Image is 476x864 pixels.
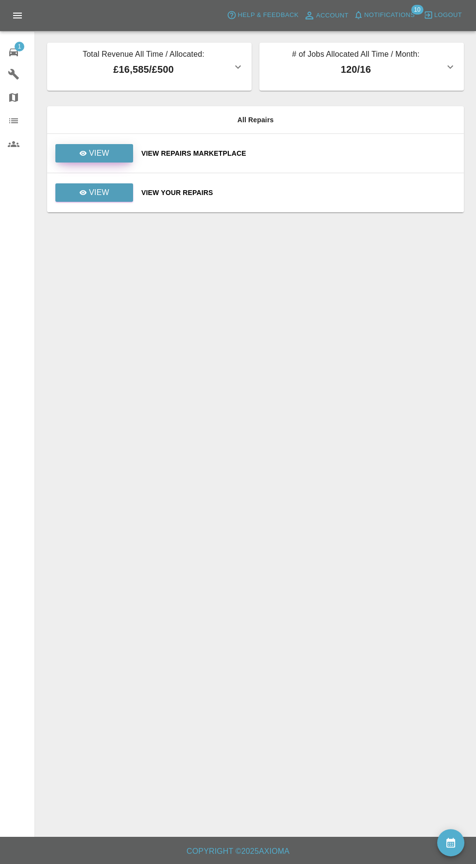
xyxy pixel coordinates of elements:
[47,106,464,134] th: All Repairs
[316,10,349,21] span: Account
[224,8,301,23] button: Help & Feedback
[267,49,444,62] p: # of Jobs Allocated All Time / Month:
[55,144,133,163] a: View
[238,10,298,21] span: Help & Feedback
[15,42,24,51] span: 1
[47,43,252,91] button: Total Revenue All Time / Allocated:£16,585/£500
[141,188,456,197] a: View Your Repairs
[411,5,423,15] span: 10
[55,62,232,77] p: £16,585 / £500
[141,148,456,158] a: View Repairs Marketplace
[89,147,109,159] p: View
[301,8,351,23] a: Account
[267,62,444,77] p: 120 / 16
[55,49,232,62] p: Total Revenue All Time / Allocated:
[364,10,415,21] span: Notifications
[434,10,462,21] span: Logout
[8,845,468,858] h6: Copyright © 2025 Axioma
[259,43,464,91] button: # of Jobs Allocated All Time / Month:120/16
[55,183,133,202] a: View
[421,8,464,23] button: Logout
[437,829,464,856] button: availability
[6,4,29,27] button: Open drawer
[55,188,134,196] a: View
[55,149,134,157] a: View
[351,8,417,23] button: Notifications
[89,187,109,198] p: View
